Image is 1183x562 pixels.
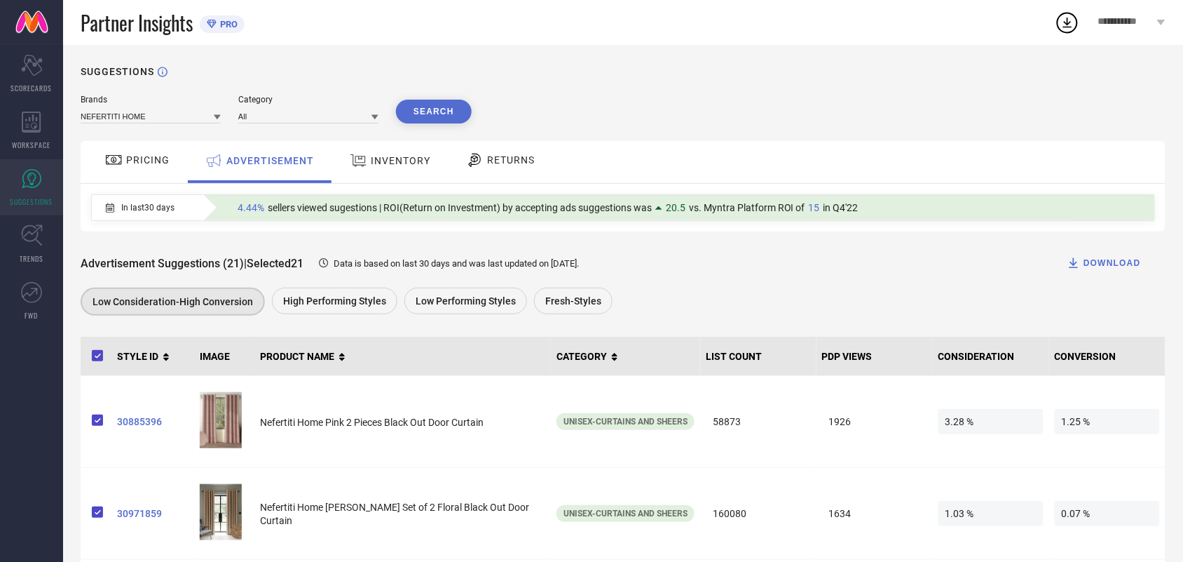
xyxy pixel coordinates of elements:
[20,253,43,264] span: TRENDS
[200,484,242,540] img: FQz8HtdU_11d54aff83e04771b9d958dfcd5459c5.jpg
[238,95,378,105] div: Category
[1067,256,1141,270] div: DOWNLOAD
[247,257,303,270] span: Selected 21
[244,257,247,270] span: |
[81,8,193,37] span: Partner Insights
[938,409,1044,434] span: 3.28 %
[706,409,811,434] span: 58873
[823,202,859,213] span: in Q4'22
[551,337,700,376] th: CATEGORY
[25,310,39,321] span: FWD
[371,155,430,166] span: INVENTORY
[126,154,170,166] span: PRICING
[563,509,688,518] span: Unisex-Curtains and Sheers
[231,199,866,217] div: Percentage of sellers who have viewed suggestions for the current Insight Type
[666,202,685,213] span: 20.5
[81,66,154,77] h1: SUGGESTIONS
[11,196,53,207] span: SUGGESTIONS
[545,295,601,307] span: Fresh-Styles
[200,392,242,448] img: gewgmXhf_eb25c4b5a32c4c38964588c45f911a49.jpg
[689,202,805,213] span: vs. Myntra Platform ROI of
[706,501,811,526] span: 160080
[254,337,551,376] th: PRODUCT NAME
[81,257,244,270] span: Advertisement Suggestions (21)
[121,203,175,213] span: In last 30 days
[334,258,579,269] span: Data is based on last 30 days and was last updated on [DATE] .
[260,417,484,428] span: Nefertiti Home Pink 2 Pieces Black Out Door Curtain
[938,501,1044,526] span: 1.03 %
[226,155,314,166] span: ADVERTISEMENT
[268,202,652,213] span: sellers viewed sugestions | ROI(Return on Investment) by accepting ads suggestions was
[1049,249,1158,277] button: DOWNLOAD
[194,337,254,376] th: IMAGE
[700,337,816,376] th: LIST COUNT
[117,416,189,427] a: 30885396
[563,417,688,427] span: Unisex-Curtains and Sheers
[11,83,53,93] span: SCORECARDS
[1055,501,1160,526] span: 0.07 %
[487,154,535,166] span: RETURNS
[238,202,264,213] span: 4.44%
[217,19,238,29] span: PRO
[816,337,933,376] th: PDP VIEWS
[822,409,927,434] span: 1926
[93,296,253,307] span: Low Consideration-High Conversion
[81,95,221,105] div: Brands
[416,295,516,307] span: Low Performing Styles
[117,508,189,519] a: 30971859
[809,202,820,213] span: 15
[1055,10,1080,35] div: Open download list
[260,502,529,526] span: Nefertiti Home [PERSON_NAME] Set of 2 Floral Black Out Door Curtain
[111,337,194,376] th: STYLE ID
[822,501,927,526] span: 1634
[283,295,386,307] span: High Performing Styles
[13,140,51,150] span: WORKSPACE
[1055,409,1160,434] span: 1.25 %
[933,337,1049,376] th: CONSIDERATION
[1049,337,1165,376] th: CONVERSION
[396,100,472,123] button: Search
